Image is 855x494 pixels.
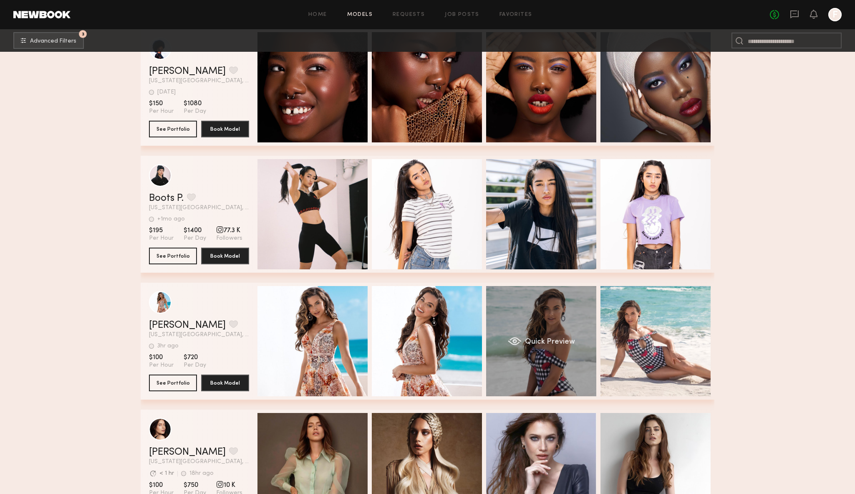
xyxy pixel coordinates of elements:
[184,481,206,489] span: $750
[184,99,206,108] span: $1080
[499,12,532,18] a: Favorites
[184,235,206,242] span: Per Day
[184,362,206,369] span: Per Day
[393,12,425,18] a: Requests
[149,205,249,211] span: [US_STATE][GEOGRAPHIC_DATA], [GEOGRAPHIC_DATA]
[149,99,174,108] span: $150
[149,459,249,465] span: [US_STATE][GEOGRAPHIC_DATA], [GEOGRAPHIC_DATA]
[149,78,249,84] span: [US_STATE][GEOGRAPHIC_DATA], [GEOGRAPHIC_DATA]
[201,375,249,391] button: Book Model
[157,216,185,222] div: +1mo ago
[149,353,174,362] span: $100
[149,447,226,457] a: [PERSON_NAME]
[159,471,174,476] div: < 1 hr
[189,471,214,476] div: 18hr ago
[149,235,174,242] span: Per Hour
[82,32,84,36] span: 3
[216,235,242,242] span: Followers
[149,121,197,137] button: See Portfolio
[149,481,174,489] span: $100
[184,226,206,235] span: $1400
[149,226,174,235] span: $195
[201,248,249,264] button: Book Model
[216,226,242,235] span: 77.3 K
[216,481,242,489] span: 10 K
[347,12,373,18] a: Models
[184,353,206,362] span: $720
[157,89,176,95] div: [DATE]
[30,38,76,44] span: Advanced Filters
[149,320,226,330] a: [PERSON_NAME]
[149,375,197,391] button: See Portfolio
[157,343,179,349] div: 3hr ago
[149,193,184,203] a: Boots P.
[201,121,249,137] button: Book Model
[828,8,842,21] a: F
[149,66,226,76] a: [PERSON_NAME]
[445,12,479,18] a: Job Posts
[149,362,174,369] span: Per Hour
[308,12,327,18] a: Home
[149,248,197,264] button: See Portfolio
[525,338,575,346] span: Quick Preview
[149,108,174,115] span: Per Hour
[184,108,206,115] span: Per Day
[13,32,84,49] button: 3Advanced Filters
[149,332,249,338] span: [US_STATE][GEOGRAPHIC_DATA], [GEOGRAPHIC_DATA]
